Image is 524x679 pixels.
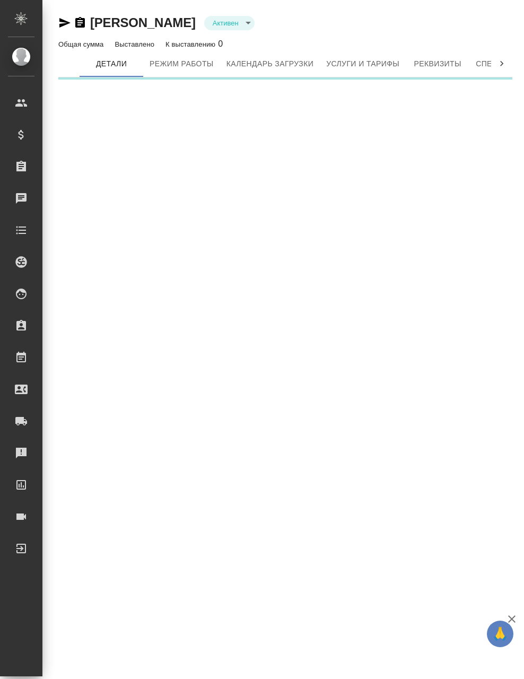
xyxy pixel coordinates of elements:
button: 🙏 [487,621,513,647]
span: Детали [86,57,137,71]
div: 0 [165,38,223,50]
p: Выставлено [115,40,157,48]
span: Услуги и тарифы [326,57,399,71]
p: К выставлению [165,40,218,48]
span: Календарь загрузки [226,57,314,71]
span: 🙏 [491,623,509,645]
span: Режим работы [150,57,214,71]
div: Активен [204,16,255,30]
button: Активен [209,19,242,28]
p: Общая сумма [58,40,106,48]
button: Скопировать ссылку [74,16,86,29]
a: [PERSON_NAME] [90,15,196,30]
span: Реквизиты [412,57,463,71]
button: Скопировать ссылку для ЯМессенджера [58,16,71,29]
